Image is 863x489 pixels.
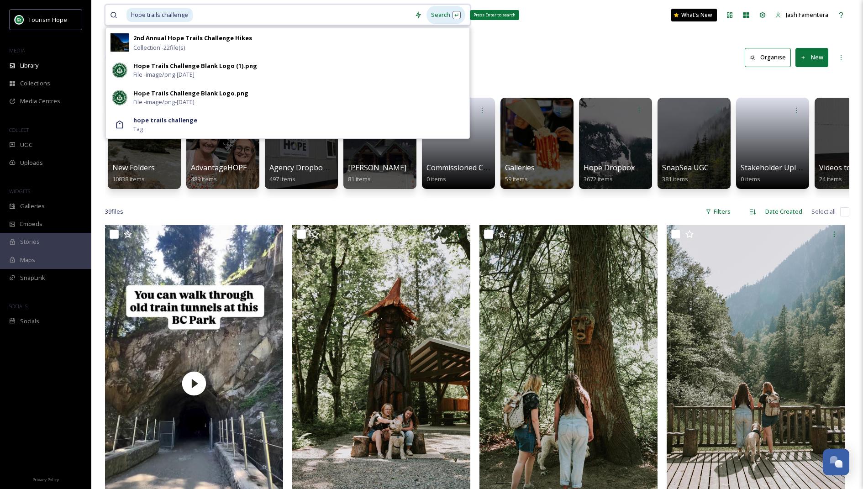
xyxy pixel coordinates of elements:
[470,10,519,20] div: Press Enter to search
[786,11,828,19] span: Jash Famentera
[584,175,613,183] span: 3672 items
[662,175,688,183] span: 381 items
[111,61,129,79] img: 835d89a0-b428-494e-9ce5-552e60ad2f49.jpg
[9,188,30,195] span: WIDGETS
[269,163,351,173] span: Agency Dropbox Assets
[20,79,50,88] span: Collections
[126,8,193,21] span: hope trails challenge
[133,70,195,79] span: File - image/png - [DATE]
[811,207,836,216] span: Select all
[133,62,257,70] div: Hope Trails Challenge Blank Logo (1).png
[771,6,833,24] a: Jash Famentera
[20,237,40,246] span: Stories
[133,89,248,98] div: Hope Trails Challenge Blank Logo.png
[133,43,185,52] span: Collection - 22 file(s)
[269,163,351,183] a: Agency Dropbox Assets497 items
[111,33,129,52] img: 52a7d765-863f-471c-a68d-d01b0cd9fe38.jpg
[741,175,760,183] span: 0 items
[133,116,197,124] strong: hope trails challenge
[348,163,406,183] a: [PERSON_NAME]81 items
[761,203,807,221] div: Date Created
[505,175,528,183] span: 59 items
[348,163,406,173] span: [PERSON_NAME]
[20,256,35,264] span: Maps
[795,48,828,67] button: New
[662,163,709,173] span: SnapSea UGC
[111,89,129,107] img: d635020c-9e3c-4c4b-91e3-71245105c3d9.jpg
[112,163,155,173] span: New Folders
[20,158,43,167] span: Uploads
[819,175,842,183] span: 24 items
[191,163,290,173] span: AdvantageHOPE Image Bank
[426,163,506,183] a: Commissioned Content0 items
[426,6,465,24] div: Search
[15,15,24,24] img: logo.png
[20,220,42,228] span: Embeds
[32,473,59,484] a: Privacy Policy
[191,163,290,183] a: AdvantageHOPE Image Bank489 items
[505,163,535,173] span: Galleries
[20,141,32,149] span: UGC
[20,97,60,105] span: Media Centres
[9,126,29,133] span: COLLECT
[133,98,195,106] span: File - image/png - [DATE]
[745,48,795,67] a: Organise
[662,163,709,183] a: SnapSea UGC381 items
[426,163,506,173] span: Commissioned Content
[105,207,123,216] span: 39 file s
[584,163,635,173] span: Hope Dropbox
[112,163,155,183] a: New Folders10838 items
[9,303,27,310] span: SOCIALS
[112,175,145,183] span: 10838 items
[741,163,812,183] a: Stakeholder Uploads0 items
[741,163,812,173] span: Stakeholder Uploads
[28,16,67,24] span: Tourism Hope
[701,203,735,221] div: Filters
[269,175,295,183] span: 497 items
[745,48,791,67] button: Organise
[32,477,59,483] span: Privacy Policy
[505,163,535,183] a: Galleries59 items
[348,175,371,183] span: 81 items
[133,34,252,42] strong: 2nd Annual Hope Trails Challenge Hikes
[584,163,635,183] a: Hope Dropbox3672 items
[20,202,45,210] span: Galleries
[20,273,45,282] span: SnapLink
[191,175,217,183] span: 489 items
[671,9,717,21] a: What's New
[9,47,25,54] span: MEDIA
[20,317,39,326] span: Socials
[20,61,38,70] span: Library
[133,125,143,133] span: Tag
[426,175,446,183] span: 0 items
[823,449,849,475] button: Open Chat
